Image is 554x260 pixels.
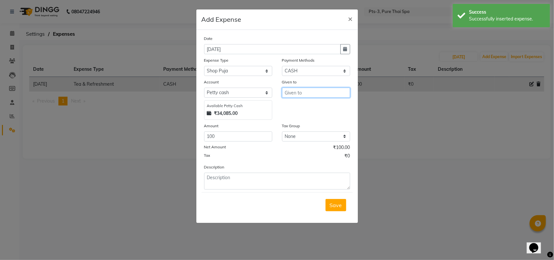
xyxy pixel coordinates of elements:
label: Account [204,79,219,85]
label: Date [204,36,213,42]
div: Success [469,9,545,16]
span: Save [330,202,342,208]
label: Net Amount [204,144,226,150]
label: Amount [204,123,219,129]
span: ₹100.00 [333,144,350,153]
button: Close [343,9,358,28]
label: Tax [204,153,210,158]
label: Payment Methods [282,57,315,63]
h5: Add Expense [202,15,241,24]
span: ₹0 [345,153,350,161]
span: × [348,14,353,23]
label: Given to [282,79,297,85]
strong: ₹34,085.00 [214,110,238,117]
input: Amount [204,131,272,142]
div: Available Petty Cash [207,103,269,109]
label: Description [204,164,225,170]
input: Given to [282,88,350,98]
button: Save [326,199,346,211]
label: Tax Group [282,123,300,129]
iframe: chat widget [527,234,548,254]
label: Expense Type [204,57,229,63]
div: Successfully inserted expense. [469,16,545,22]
